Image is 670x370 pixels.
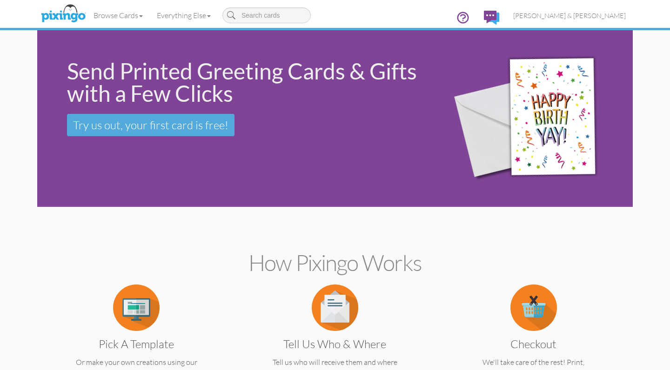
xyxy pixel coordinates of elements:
[312,284,358,331] img: item.alt
[259,338,411,350] h3: Tell us Who & Where
[513,12,626,20] span: [PERSON_NAME] & [PERSON_NAME]
[54,251,616,275] h2: How Pixingo works
[60,338,213,350] h3: Pick a Template
[150,4,218,27] a: Everything Else
[39,2,88,26] img: pixingo logo
[113,284,160,331] img: item.alt
[87,4,150,27] a: Browse Cards
[484,11,499,25] img: comments.svg
[506,4,633,27] a: [PERSON_NAME] & [PERSON_NAME]
[510,284,557,331] img: item.alt
[73,118,228,132] span: Try us out, your first card is free!
[67,114,234,136] a: Try us out, your first card is free!
[457,338,610,350] h3: Checkout
[222,7,311,23] input: Search cards
[67,60,427,105] div: Send Printed Greeting Cards & Gifts with a Few Clicks
[440,33,630,205] img: 942c5090-71ba-4bfc-9a92-ca782dcda692.png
